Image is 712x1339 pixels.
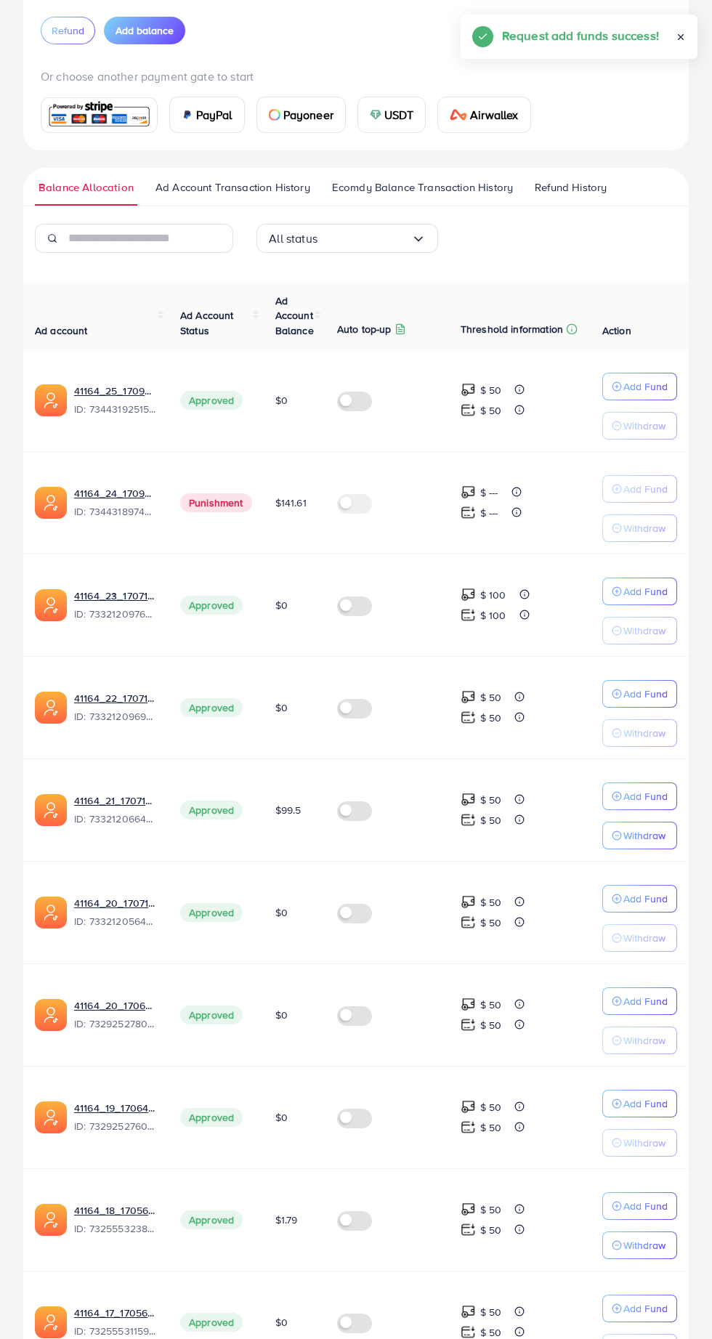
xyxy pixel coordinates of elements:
[623,992,668,1010] p: Add Fund
[74,402,157,416] span: ID: 7344319251534069762
[35,897,67,929] img: ic-ads-acc.e4c84228.svg
[275,1315,288,1330] span: $0
[35,487,67,519] img: ic-ads-acc.e4c84228.svg
[180,698,243,717] span: Approved
[74,896,157,929] div: <span class='underline'>41164_20_1707142368069</span></br>7332120564271874049
[74,588,157,622] div: <span class='underline'>41164_23_1707142475983</span></br>7332120976240689154
[623,890,668,907] p: Add Fund
[623,724,666,742] p: Withdraw
[623,929,666,947] p: Withdraw
[74,896,157,910] a: 41164_20_1707142368069
[41,17,95,44] button: Refund
[480,1221,502,1239] p: $ 50
[461,402,476,418] img: top-up amount
[480,791,502,809] p: $ 50
[602,373,677,400] button: Add Fund
[623,685,668,703] p: Add Fund
[74,486,157,519] div: <span class='underline'>41164_24_1709982576916</span></br>7344318974215340033
[180,1108,243,1127] span: Approved
[623,583,668,600] p: Add Fund
[337,320,392,338] p: Auto top-up
[169,97,245,133] a: cardPayPal
[74,1324,157,1338] span: ID: 7325553115980349442
[461,505,476,520] img: top-up amount
[74,1101,157,1115] a: 41164_19_1706474666940
[461,997,476,1012] img: top-up amount
[35,1306,67,1338] img: ic-ads-acc.e4c84228.svg
[52,23,84,38] span: Refund
[437,97,530,133] a: cardAirwallex
[461,1099,476,1115] img: top-up amount
[461,320,563,338] p: Threshold information
[74,793,157,808] a: 41164_21_1707142387585
[275,905,288,920] span: $0
[180,308,234,337] span: Ad Account Status
[461,1304,476,1319] img: top-up amount
[74,607,157,621] span: ID: 7332120976240689154
[461,710,476,725] img: top-up amount
[461,1222,476,1237] img: top-up amount
[461,812,476,828] img: top-up amount
[104,17,185,44] button: Add balance
[275,294,314,338] span: Ad Account Balance
[602,782,677,810] button: Add Fund
[623,1095,668,1112] p: Add Fund
[461,382,476,397] img: top-up amount
[269,109,280,121] img: card
[623,417,666,434] p: Withdraw
[623,519,666,537] p: Withdraw
[35,1204,67,1236] img: ic-ads-acc.e4c84228.svg
[74,588,157,603] a: 41164_23_1707142475983
[74,1221,157,1236] span: ID: 7325553238722314241
[74,1101,157,1134] div: <span class='underline'>41164_19_1706474666940</span></br>7329252760468127746
[480,914,502,931] p: $ 50
[41,97,158,133] a: card
[480,689,502,706] p: $ 50
[74,1203,157,1218] a: 41164_18_1705613299404
[74,709,157,724] span: ID: 7332120969684811778
[74,1203,157,1237] div: <span class='underline'>41164_18_1705613299404</span></br>7325553238722314241
[275,700,288,715] span: $0
[275,1110,288,1125] span: $0
[256,97,346,133] a: cardPayoneer
[480,504,498,522] p: $ ---
[602,514,677,542] button: Withdraw
[480,402,502,419] p: $ 50
[480,607,506,624] p: $ 100
[275,803,302,817] span: $99.5
[480,1099,502,1116] p: $ 50
[480,586,506,604] p: $ 100
[623,1032,666,1049] p: Withdraw
[74,1306,157,1320] a: 41164_17_1705613281037
[602,1231,677,1259] button: Withdraw
[623,1134,666,1152] p: Withdraw
[461,1017,476,1032] img: top-up amount
[357,97,426,133] a: cardUSDT
[196,106,232,124] span: PayPal
[602,1129,677,1157] button: Withdraw
[480,1016,502,1034] p: $ 50
[461,894,476,910] img: top-up amount
[480,812,502,829] p: $ 50
[180,1210,243,1229] span: Approved
[480,1201,502,1218] p: $ 50
[35,384,67,416] img: ic-ads-acc.e4c84228.svg
[74,504,157,519] span: ID: 7344318974215340033
[480,1119,502,1136] p: $ 50
[74,1119,157,1133] span: ID: 7329252760468127746
[74,384,157,398] a: 41164_25_1709982599082
[180,1006,243,1024] span: Approved
[180,596,243,615] span: Approved
[480,894,502,911] p: $ 50
[602,1027,677,1054] button: Withdraw
[74,384,157,417] div: <span class='underline'>41164_25_1709982599082</span></br>7344319251534069762
[623,788,668,805] p: Add Fund
[535,179,607,195] span: Refund History
[384,106,414,124] span: USDT
[74,1306,157,1339] div: <span class='underline'>41164_17_1705613281037</span></br>7325553115980349442
[275,393,288,408] span: $0
[480,1303,502,1321] p: $ 50
[35,692,67,724] img: ic-ads-acc.e4c84228.svg
[461,689,476,705] img: top-up amount
[180,903,243,922] span: Approved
